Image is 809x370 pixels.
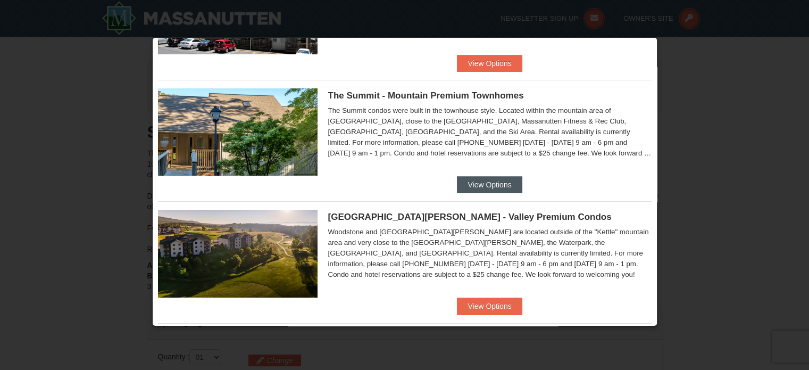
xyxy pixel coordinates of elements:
span: [GEOGRAPHIC_DATA][PERSON_NAME] - Valley Premium Condos [328,212,612,222]
button: View Options [457,55,522,72]
img: 19219034-1-0eee7e00.jpg [158,88,318,176]
div: Woodstone and [GEOGRAPHIC_DATA][PERSON_NAME] are located outside of the "Kettle" mountain area an... [328,227,652,280]
img: 19219041-4-ec11c166.jpg [158,210,318,297]
button: View Options [457,298,522,315]
div: The Summit condos were built in the townhouse style. Located within the mountain area of [GEOGRAP... [328,105,652,159]
span: The Summit - Mountain Premium Townhomes [328,91,524,101]
button: View Options [457,176,522,193]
